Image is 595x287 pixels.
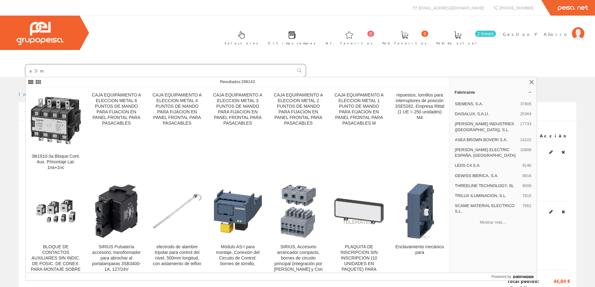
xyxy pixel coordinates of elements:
span: 8508 [522,183,531,189]
a: Inicio [19,91,45,97]
a: CAJA EQUIPAMIENTO A ELECCION METAL 4 PUNTOS DE MANDO PARA FIJACION EN PANEL FRONTAL PARA PASACABLES [147,87,207,178]
div: Módulo AS-I para montaje, Conexión del Circuito de Control: bornes de tornillo, [213,244,263,267]
img: Enclavamiento mecánico para [405,183,434,239]
div: PLAQUITA DE INSCRIPCION SIN INSCRIPCION (10 UNIDADES EN PAQUETE) PARA SECCIONADOR 3LD3 ( ** ATENCION [334,244,384,284]
span: SCAME MATERIAL ELECTRICO S.L. [455,203,520,214]
span: 14102 [520,137,531,143]
a: Selectores [218,26,261,49]
a: Eliminar [560,208,567,216]
a: CAJA EQUIPAMIENTO A ELECCION METAL 3 PUNTOS DE MANDO PARA FIJACION EN PANEL FRONTAL PARA PASACABLES [208,87,268,178]
span: SIEMENS, S.A. [455,101,518,107]
span: [EMAIL_ADDRESS][DOMAIN_NAME] [419,5,484,10]
span: 9146 [522,163,531,168]
div: CAJA EQUIPAMIENTO A ELECCION METAL 6 PUNTOS DE MANDO PARA FIJACION EN PANEL FRONTAL PARA PASACABLES [91,92,141,126]
span: 0 [367,31,374,37]
span: Art. favoritos [325,40,373,46]
span: 8916 [522,173,531,179]
div: repuestos, tornillos para interruptores de posición 3SE5282, Empresa Rittal (1 UE = 250 unidades) M4 [394,92,445,121]
span: Pedido actual [436,40,479,46]
div: CAJA EQUIPAMIENTO A ELECCION METAL 2 PUNTOS DE MANDO PARA FIJACION EN PANEL FRONTAL PARA PASACABLES [273,92,324,126]
img: SIRIUS Pulsatería accesorio, transformador para abrochar al portalamparas 3SB3400-1A, 127/24V [94,183,139,239]
a: CAJA EQUIPAMIENTO A ELECCION METAL 2 PUNTOS DE MANDO PARA FIJACION EN PANEL FRONTAL PARA PASACABLES [268,87,329,178]
button: Mostrar más… [452,217,534,227]
span: DAISALUX, S.A.U. [455,111,518,117]
span: Resultados: [220,79,255,84]
span: Ped. favoritos [382,40,427,46]
span: LEDS C4 S.A. [455,163,520,168]
div: Enclavamiento mecánico para [394,244,445,255]
a: Editar [547,148,555,156]
img: PLAQUITA DE INSCRIPCION SIN INSCRIPCION (10 UNIDADES EN PAQUETE) PARA SECCIONADOR 3LD3 ( ** ATENCION [334,198,384,225]
a: Gestion Y Ahorro [503,26,584,32]
a: repuestos, tornillos para interruptores de posición 3SE5282, Empresa Rittal (1 UE = 250 unidades) M4 [389,87,450,178]
span: 46,84 € [539,278,570,285]
span: TRILUX ILUMINACION, S.L. [455,193,520,199]
a: Últimas compras [262,26,319,49]
img: BLOQUE DE CONTACTOS AUXILIARES SIN INDIC. DE POSIC. DE CONEX. PARA MONTAJE SOBRE CONTACTORES 1NA [31,198,81,224]
a: CAJA EQUIPAMIENTO A ELECCION METAL 1 PUNTO DE MANDO PARA FIJACION EN PANEL FRONTAL PARA PASACABLES M [329,87,389,178]
a: Fabricante [449,87,537,97]
img: Grupo Peisa [17,22,63,45]
span: 298143 [241,79,255,84]
span: THREELINE TECHNOLOGY, SL [455,183,520,189]
span: 7815 [522,193,531,199]
a: CAJA EQUIPAMIENTO A ELECCION METAL 6 PUNTOS DE MANDO PARA FIJACION EN PANEL FRONTAL PARA PASACABLES [86,87,146,178]
img: electrodo de alambre tripolar para control del nivel, 500mm longitud, con aislamiento de teflon [152,193,202,229]
span: 17733 [520,121,531,132]
span: ASEA BROWN BOVERI S.A. [455,137,518,143]
span: 25364 [520,111,531,117]
div: CAJA EQUIPAMIENTO A ELECCION METAL 3 PUNTOS DE MANDO PARA FIJACION EN PANEL FRONTAL PARA PASACABLES [213,92,263,126]
span: [PERSON_NAME] INDUSTRIES ([GEOGRAPHIC_DATA]), S.L. [455,121,518,132]
img: Módulo AS-I para montaje, Conexión del Circuito de Control: bornes de tornillo, [213,188,263,234]
span: Últimas compras [268,40,316,46]
div: CAJA EQUIPAMIENTO A ELECCION METAL 4 PUNTOS DE MANDO PARA FIJACION EN PANEL FRONTAL PARA PASACABLES [152,92,202,126]
a: Powered by [492,273,537,280]
span: Selectores [225,40,258,46]
span: GEWISS IBERICA, S.A. [455,173,520,179]
div: electrodo de alambre tripolar para control del nivel, 500mm longitud, con aislamiento de teflon [152,244,202,267]
div: BLOQUE DE CONTACTOS AUXILIARES SIN INDIC. DE POSIC. DE CONEX. PARA MONTAJE SOBRE CONTACTORES 1NA [31,244,81,278]
span: 7662 [522,203,531,214]
a: 2 línea/s Pedido actual [430,26,498,49]
a: Editar [547,208,555,216]
img: 3tk1910-3a Bloque Cont. Aux. P/montaje Lat. 1na+1nc [31,97,81,144]
input: Buscar ... [25,64,294,77]
div: 3tk1910-3a Bloque Cont. Aux. P/montaje Lat. 1na+1nc [31,154,81,171]
div: CAJA EQUIPAMIENTO A ELECCION METAL 1 PUNTO DE MANDO PARA FIJACION EN PANEL FRONTAL PARA PASACABLES M [334,92,384,126]
a: Eliminar [560,148,567,156]
span: [PERSON_NAME] ELECTRIC ESPAÑA, [GEOGRAPHIC_DATA] [455,147,518,158]
span: Gestion Y Ahorro [503,31,569,37]
span: Powered by [492,274,511,280]
a: 3tk1910-3a Bloque Cont. Aux. P/montaje Lat. 1na+1nc 3tk1910-3a Bloque Cont. Aux. P/montaje Lat. 1... [26,87,86,178]
div: SIRIUS, Accesorio arrancador compacto, bornes de circuito principal (integración por [PERSON_NAME... [273,244,324,272]
span: 10888 [520,147,531,158]
th: Acción [512,130,570,141]
span: [PHONE_NUMBER] [499,5,533,10]
span: 37805 [520,101,531,107]
img: SIRIUS, Accesorio arrancador compacto, bornes de circuito principal (integración por Tornillo y Con [279,183,317,239]
span: 2 línea/s [475,31,496,37]
div: SIRIUS Pulsatería accesorio, transformador para abrochar al portalamparas 3SB3400-1A, 127/24V [91,244,141,272]
span: 0 [421,31,428,37]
